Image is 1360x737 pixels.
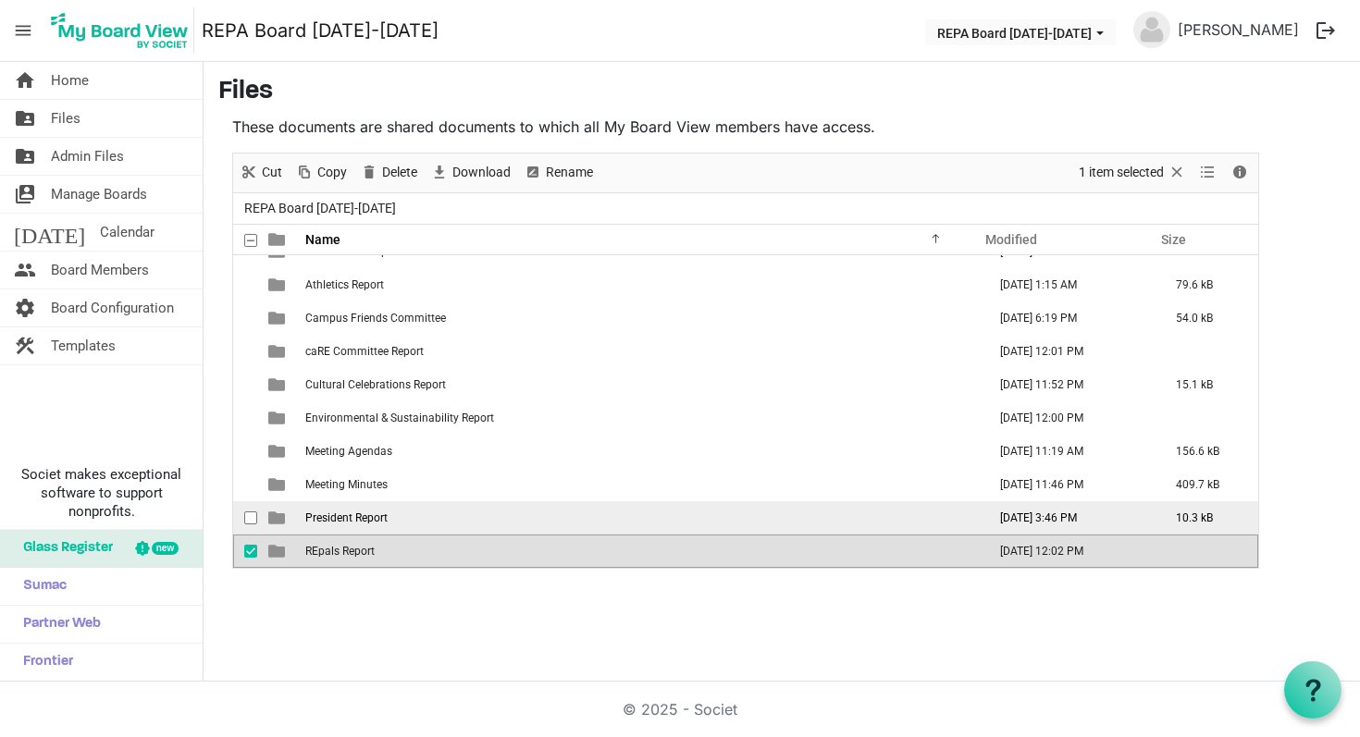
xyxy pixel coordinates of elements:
[315,161,349,184] span: Copy
[51,327,116,364] span: Templates
[257,435,300,468] td: is template cell column header type
[1306,11,1345,50] button: logout
[517,154,600,192] div: Rename
[1228,161,1253,184] button: Details
[233,501,257,534] td: checkbox
[305,445,392,458] span: Meeting Agendas
[257,401,300,435] td: is template cell column header type
[1156,335,1258,368] td: is template cell column header Size
[218,77,1345,108] h3: Files
[925,19,1116,45] button: REPA Board 2025-2026 dropdownbutton
[981,435,1156,468] td: August 25, 2025 11:19 AM column header Modified
[1156,401,1258,435] td: is template cell column header Size
[300,401,981,435] td: Environmental & Sustainability Report is template cell column header Name
[14,62,36,99] span: home
[1156,435,1258,468] td: 156.6 kB is template cell column header Size
[14,568,67,605] span: Sumac
[237,161,286,184] button: Cut
[14,252,36,289] span: people
[380,161,419,184] span: Delete
[257,335,300,368] td: is template cell column header type
[233,268,257,301] td: checkbox
[981,268,1156,301] td: August 23, 2025 1:15 AM column header Modified
[1077,161,1166,184] span: 1 item selected
[233,401,257,435] td: checkbox
[6,13,41,48] span: menu
[357,161,421,184] button: Delete
[305,232,340,247] span: Name
[521,161,597,184] button: Rename
[300,268,981,301] td: Athletics Report is template cell column header Name
[100,214,155,251] span: Calendar
[292,161,351,184] button: Copy
[260,161,284,184] span: Cut
[305,345,424,358] span: caRE Committee Report
[305,411,494,424] span: Environmental & Sustainability Report
[981,401,1156,435] td: August 15, 2025 12:00 PM column header Modified
[233,468,257,501] td: checkbox
[300,368,981,401] td: Cultural Celebrations Report is template cell column header Name
[1072,154,1193,192] div: Clear selection
[14,214,85,251] span: [DATE]
[981,468,1156,501] td: August 19, 2025 11:46 PM column header Modified
[1156,468,1258,501] td: 409.7 kB is template cell column header Size
[257,368,300,401] td: is template cell column header type
[14,289,36,326] span: settings
[257,501,300,534] td: is template cell column header type
[232,116,1259,138] p: These documents are shared documents to which all My Board View members have access.
[45,7,202,54] a: My Board View Logo
[289,154,353,192] div: Copy
[1156,268,1258,301] td: 79.6 kB is template cell column header Size
[14,644,73,681] span: Frontier
[300,468,981,501] td: Meeting Minutes is template cell column header Name
[51,176,147,213] span: Manage Boards
[623,700,737,719] a: © 2025 - Societ
[544,161,595,184] span: Rename
[233,154,289,192] div: Cut
[305,511,388,524] span: President Report
[985,232,1037,247] span: Modified
[305,545,375,558] span: REpals Report
[14,100,36,137] span: folder_shared
[451,161,513,184] span: Download
[1156,501,1258,534] td: 10.3 kB is template cell column header Size
[257,301,300,335] td: is template cell column header type
[305,478,388,491] span: Meeting Minutes
[981,534,1156,568] td: August 15, 2025 12:02 PM column header Modified
[14,176,36,213] span: switch_account
[202,12,439,49] a: REPA Board [DATE]-[DATE]
[51,138,124,175] span: Admin Files
[51,62,89,99] span: Home
[8,465,194,521] span: Societ makes exceptional software to support nonprofits.
[14,530,113,567] span: Glass Register
[300,534,981,568] td: REpals Report is template cell column header Name
[257,268,300,301] td: is template cell column header type
[233,534,257,568] td: checkbox
[981,301,1156,335] td: August 25, 2025 6:19 PM column header Modified
[305,378,446,391] span: Cultural Celebrations Report
[1224,154,1255,192] div: Details
[14,138,36,175] span: folder_shared
[1193,154,1224,192] div: View
[152,542,179,555] div: new
[1156,534,1258,568] td: is template cell column header Size
[427,161,514,184] button: Download
[1196,161,1218,184] button: View dropdownbutton
[45,7,194,54] img: My Board View Logo
[1170,11,1306,48] a: [PERSON_NAME]
[14,606,101,643] span: Partner Web
[305,312,446,325] span: Campus Friends Committee
[981,335,1156,368] td: August 15, 2025 12:01 PM column header Modified
[424,154,517,192] div: Download
[257,468,300,501] td: is template cell column header type
[981,501,1156,534] td: August 20, 2025 3:46 PM column header Modified
[353,154,424,192] div: Delete
[300,501,981,534] td: President Report is template cell column header Name
[51,252,149,289] span: Board Members
[257,534,300,568] td: is template cell column header type
[233,368,257,401] td: checkbox
[1156,301,1258,335] td: 54.0 kB is template cell column header Size
[300,335,981,368] td: caRE Committee Report is template cell column header Name
[51,100,80,137] span: Files
[51,289,174,326] span: Board Configuration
